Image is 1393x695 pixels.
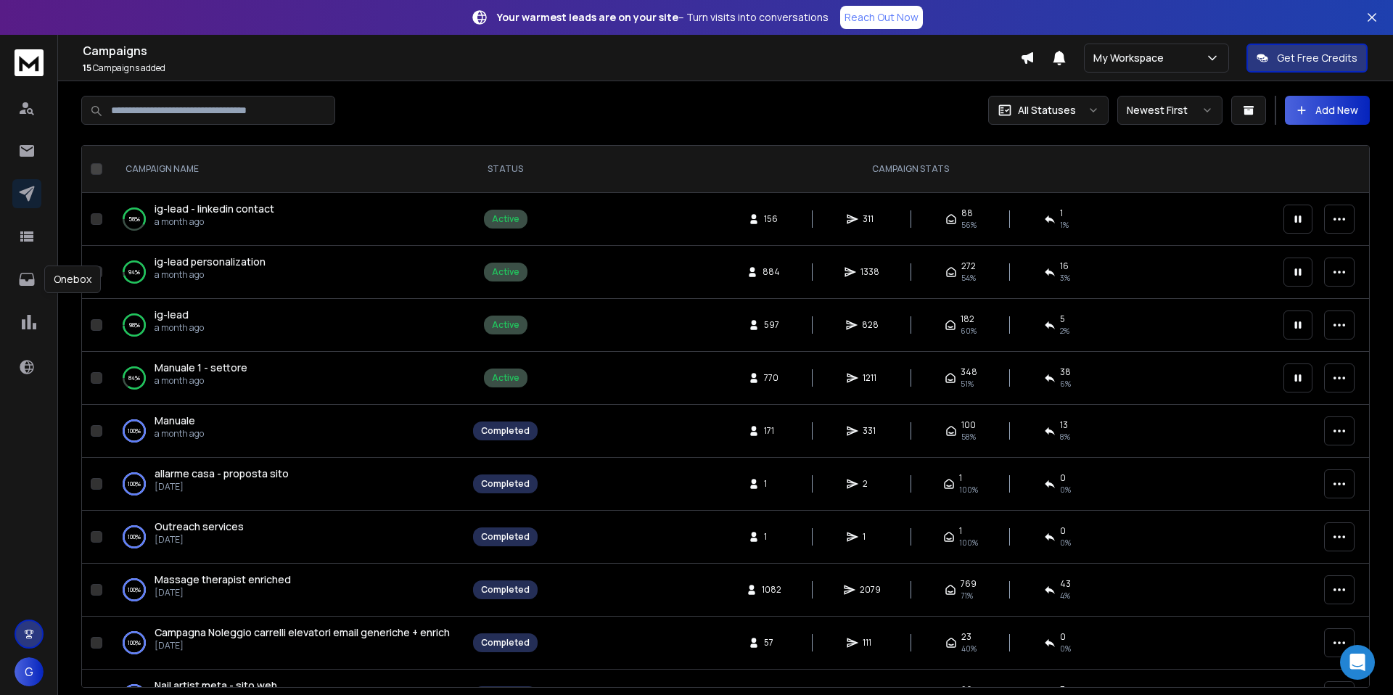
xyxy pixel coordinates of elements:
p: a month ago [155,216,274,228]
button: Newest First [1117,96,1223,125]
span: 57 [764,637,778,649]
span: 88 [961,207,973,219]
span: 38 [1060,366,1071,378]
span: 0 [1060,472,1066,484]
p: 100 % [128,477,141,491]
span: 182 [961,313,974,325]
div: Active [492,372,519,384]
td: 100%Manualea month ago [108,405,464,458]
a: Outreach services [155,519,244,534]
span: Outreach services [155,519,244,533]
div: Completed [481,531,530,543]
span: 1 [764,531,778,543]
span: 884 [763,266,780,278]
span: 71 % [961,590,973,601]
p: My Workspace [1093,51,1170,65]
span: Massage therapist enriched [155,572,291,586]
span: 2 % [1060,325,1069,337]
span: 100 [961,419,976,431]
div: Completed [481,637,530,649]
span: 4 % [1060,590,1070,601]
td: 100%Massage therapist enriched[DATE] [108,564,464,617]
div: Completed [481,584,530,596]
a: ig-lead - linkedin contact [155,202,274,216]
span: 1082 [762,584,781,596]
span: 2079 [860,584,881,596]
span: allarme casa - proposta sito [155,466,289,480]
p: 84 % [128,371,140,385]
span: ig-lead [155,308,189,321]
span: 2 [863,478,877,490]
img: logo [15,49,44,76]
span: 54 % [961,272,976,284]
p: a month ago [155,428,204,440]
span: Campagna Noleggio carrelli elevatori email generiche + enrich [155,625,450,639]
span: 1 [959,472,962,484]
span: 0 [1060,525,1066,537]
span: 100 % [959,537,978,548]
span: 828 [862,319,879,331]
td: 58%ig-lead - linkedin contacta month ago [108,193,464,246]
span: 1211 [863,372,877,384]
span: 111 [863,637,877,649]
h1: Campaigns [83,42,1020,59]
span: 3 % [1060,272,1070,284]
span: 1 [764,478,778,490]
div: Active [492,213,519,225]
strong: Your warmest leads are on your site [497,10,678,24]
p: a month ago [155,269,266,281]
span: 770 [764,372,778,384]
td: 98%ig-leada month ago [108,299,464,352]
span: 51 % [961,378,974,390]
button: Get Free Credits [1246,44,1368,73]
p: Get Free Credits [1277,51,1357,65]
span: 1 [959,525,962,537]
span: 58 % [961,431,976,443]
span: 769 [961,578,977,590]
td: 100%Campagna Noleggio carrelli elevatori email generiche + enrich[DATE] [108,617,464,670]
p: 100 % [128,424,141,438]
td: 94%ig-lead personalizationa month ago [108,246,464,299]
a: allarme casa - proposta sito [155,466,289,481]
p: All Statuses [1018,103,1076,118]
td: 100%allarme casa - proposta sito[DATE] [108,458,464,511]
p: Reach Out Now [845,10,919,25]
div: Onebox [44,266,101,293]
span: 60 % [961,325,977,337]
td: 100%Outreach services[DATE] [108,511,464,564]
span: 15 [83,62,91,74]
span: 0 % [1060,643,1071,654]
div: Completed [481,425,530,437]
span: 1 [863,531,877,543]
p: 100 % [128,583,141,597]
span: 171 [764,425,778,437]
p: – Turn visits into conversations [497,10,829,25]
p: 100 % [128,636,141,650]
span: Manuale 1 - settore [155,361,247,374]
span: ig-lead personalization [155,255,266,268]
button: G [15,657,44,686]
span: ig-lead - linkedin contact [155,202,274,215]
a: Reach Out Now [840,6,923,29]
th: STATUS [464,146,546,193]
p: [DATE] [155,640,450,651]
span: 6 % [1060,378,1071,390]
button: Add New [1285,96,1370,125]
p: 100 % [128,530,141,544]
p: 58 % [128,212,140,226]
span: 272 [961,260,976,272]
span: 597 [764,319,779,331]
span: Manuale [155,414,195,427]
span: 13 [1060,419,1068,431]
span: 348 [961,366,977,378]
span: Nail artist meta - sito web [155,678,277,692]
span: 43 [1060,578,1071,590]
span: 23 [961,631,971,643]
span: 100 % [959,484,978,495]
a: Campagna Noleggio carrelli elevatori email generiche + enrich [155,625,450,640]
a: Nail artist meta - sito web [155,678,277,693]
span: 8 % [1060,431,1070,443]
th: CAMPAIGN NAME [108,146,464,193]
p: 94 % [128,265,140,279]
